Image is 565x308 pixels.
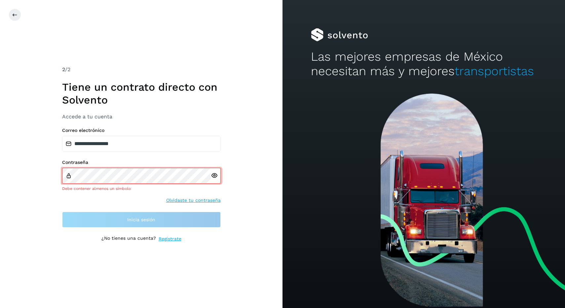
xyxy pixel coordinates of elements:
a: Regístrate [159,235,181,242]
span: Inicia sesión [127,217,155,222]
h1: Tiene un contrato directo con Solvento [62,81,221,106]
a: Olvidaste tu contraseña [166,197,221,204]
label: Contraseña [62,160,221,165]
div: /2 [62,66,221,74]
button: Inicia sesión [62,212,221,228]
h3: Accede a tu cuenta [62,113,221,120]
p: ¿No tienes una cuenta? [101,235,156,242]
span: transportistas [455,64,534,78]
div: Debe contener almenos un símbolo [62,186,221,192]
span: 2 [62,66,65,73]
label: Correo electrónico [62,128,221,133]
h2: Las mejores empresas de México necesitan más y mejores [311,49,537,79]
